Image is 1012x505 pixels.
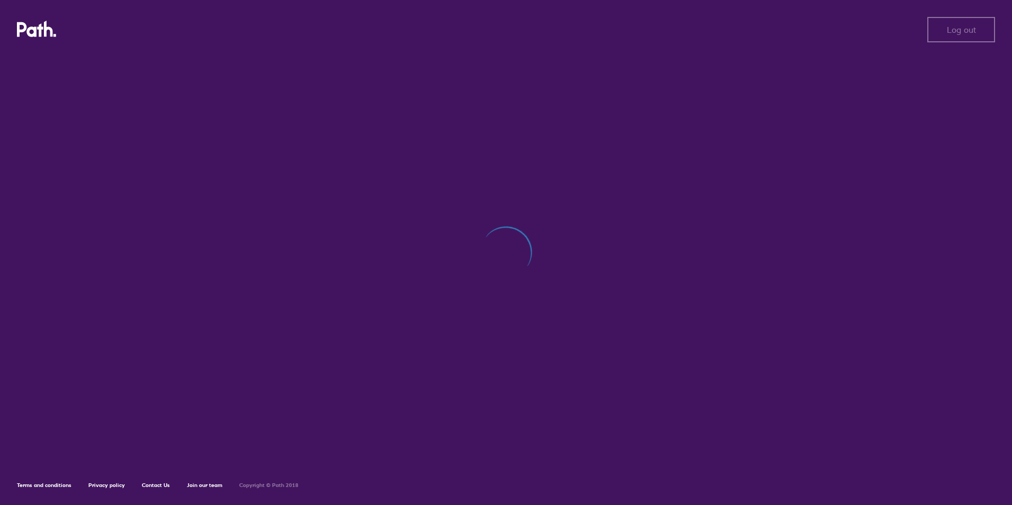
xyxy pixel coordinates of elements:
[142,482,170,489] a: Contact Us
[17,482,71,489] a: Terms and conditions
[927,17,995,42] button: Log out
[88,482,125,489] a: Privacy policy
[239,482,299,489] h6: Copyright © Path 2018
[947,25,976,34] span: Log out
[187,482,222,489] a: Join our team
